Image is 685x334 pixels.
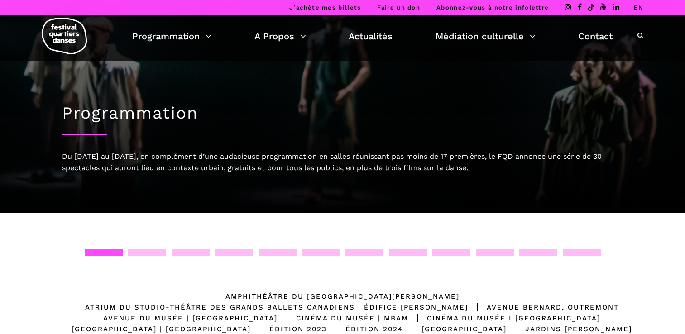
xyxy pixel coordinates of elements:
a: Contact [578,29,613,44]
div: Avenue du Musée | [GEOGRAPHIC_DATA] [85,313,278,324]
div: Cinéma du Musée | MBAM [278,313,408,324]
a: Abonnez-vous à notre infolettre [436,4,549,11]
a: A Propos [254,29,306,44]
a: EN [634,4,643,11]
a: Médiation culturelle [436,29,536,44]
div: Du [DATE] au [DATE], en complément d’une audacieuse programmation en salles réunissant pas moins ... [62,151,623,174]
a: Actualités [349,29,393,44]
img: logo-fqd-med [42,18,87,54]
div: Amphithéâtre du [GEOGRAPHIC_DATA][PERSON_NAME] [225,291,460,302]
div: Avenue Bernard, Outremont [468,302,619,313]
a: J’achète mes billets [289,4,361,11]
div: Cinéma du Musée I [GEOGRAPHIC_DATA] [408,313,600,324]
a: Faire un don [377,4,420,11]
a: Programmation [132,29,211,44]
h1: Programmation [62,103,623,123]
div: Atrium du Studio-Théâtre des Grands Ballets Canadiens | Édifice [PERSON_NAME] [67,302,468,313]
